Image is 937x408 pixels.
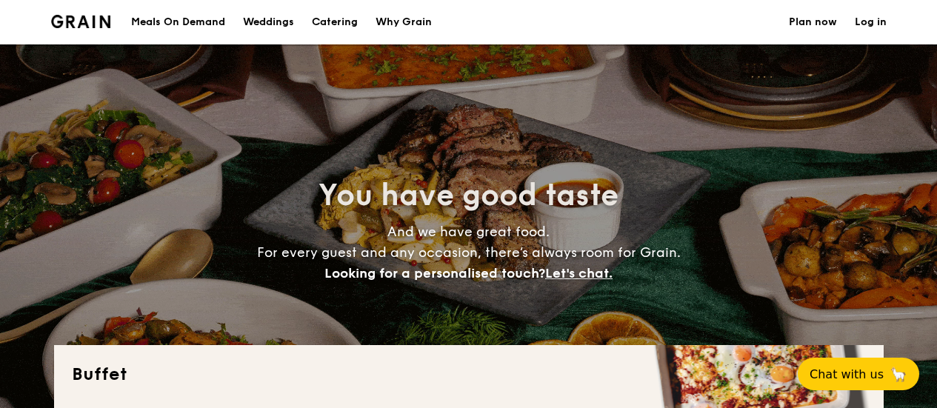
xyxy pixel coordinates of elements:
[51,15,111,28] img: Grain
[51,15,111,28] a: Logotype
[324,265,545,281] span: Looking for a personalised touch?
[319,178,618,213] span: You have good taste
[798,358,919,390] button: Chat with us🦙
[257,224,681,281] span: And we have great food. For every guest and any occasion, there’s always room for Grain.
[72,363,866,387] h2: Buffet
[810,367,884,381] span: Chat with us
[890,366,907,383] span: 🦙
[545,265,613,281] span: Let's chat.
